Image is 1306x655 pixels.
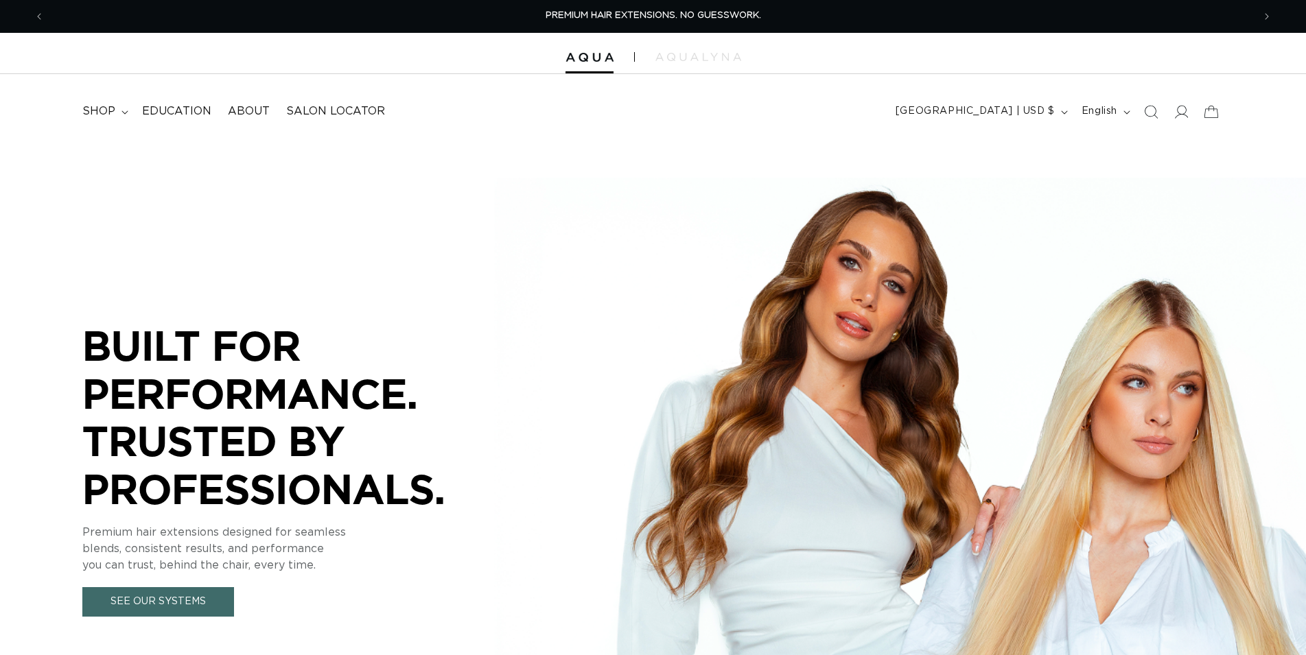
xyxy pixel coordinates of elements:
[1136,97,1166,127] summary: Search
[887,99,1073,125] button: [GEOGRAPHIC_DATA] | USD $
[82,104,115,119] span: shop
[278,96,393,127] a: Salon Locator
[82,524,494,573] p: Premium hair extensions designed for seamless blends, consistent results, and performance you can...
[286,104,385,119] span: Salon Locator
[655,53,741,61] img: aqualyna.com
[142,104,211,119] span: Education
[220,96,278,127] a: About
[546,11,761,20] span: PREMIUM HAIR EXTENSIONS. NO GUESSWORK.
[82,322,494,512] p: BUILT FOR PERFORMANCE. TRUSTED BY PROFESSIONALS.
[896,104,1055,119] span: [GEOGRAPHIC_DATA] | USD $
[134,96,220,127] a: Education
[228,104,270,119] span: About
[74,96,134,127] summary: shop
[82,587,234,617] a: See Our Systems
[1252,3,1282,29] button: Next announcement
[565,53,614,62] img: Aqua Hair Extensions
[1073,99,1136,125] button: English
[1082,104,1117,119] span: English
[24,3,54,29] button: Previous announcement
